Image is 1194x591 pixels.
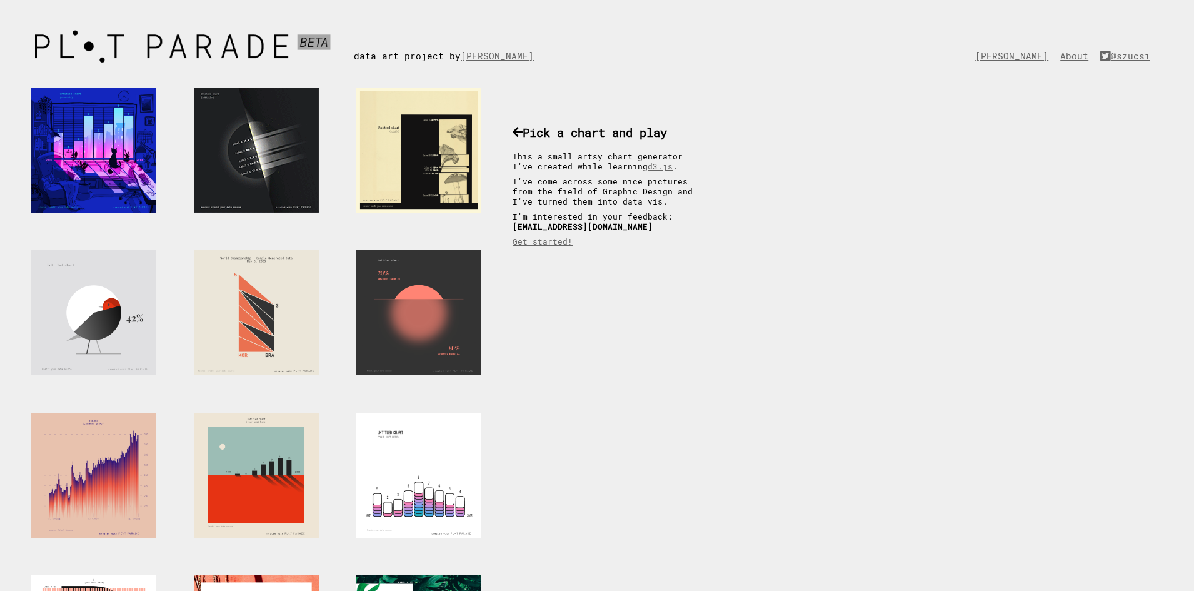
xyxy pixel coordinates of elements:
a: Get started! [513,236,573,246]
a: @szucsi [1100,50,1156,62]
p: This a small artsy chart generator I've created while learning . [513,151,706,171]
p: I'm interested in your feedback: [513,211,706,231]
div: data art project by [354,25,553,62]
p: I've come across some nice pictures from the field of Graphic Design and I've turned them into da... [513,176,706,206]
b: [EMAIL_ADDRESS][DOMAIN_NAME] [513,221,653,231]
a: [PERSON_NAME] [975,50,1055,62]
a: About [1060,50,1095,62]
a: d3.js [648,161,673,171]
h3: Pick a chart and play [513,124,706,140]
a: [PERSON_NAME] [461,50,540,62]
